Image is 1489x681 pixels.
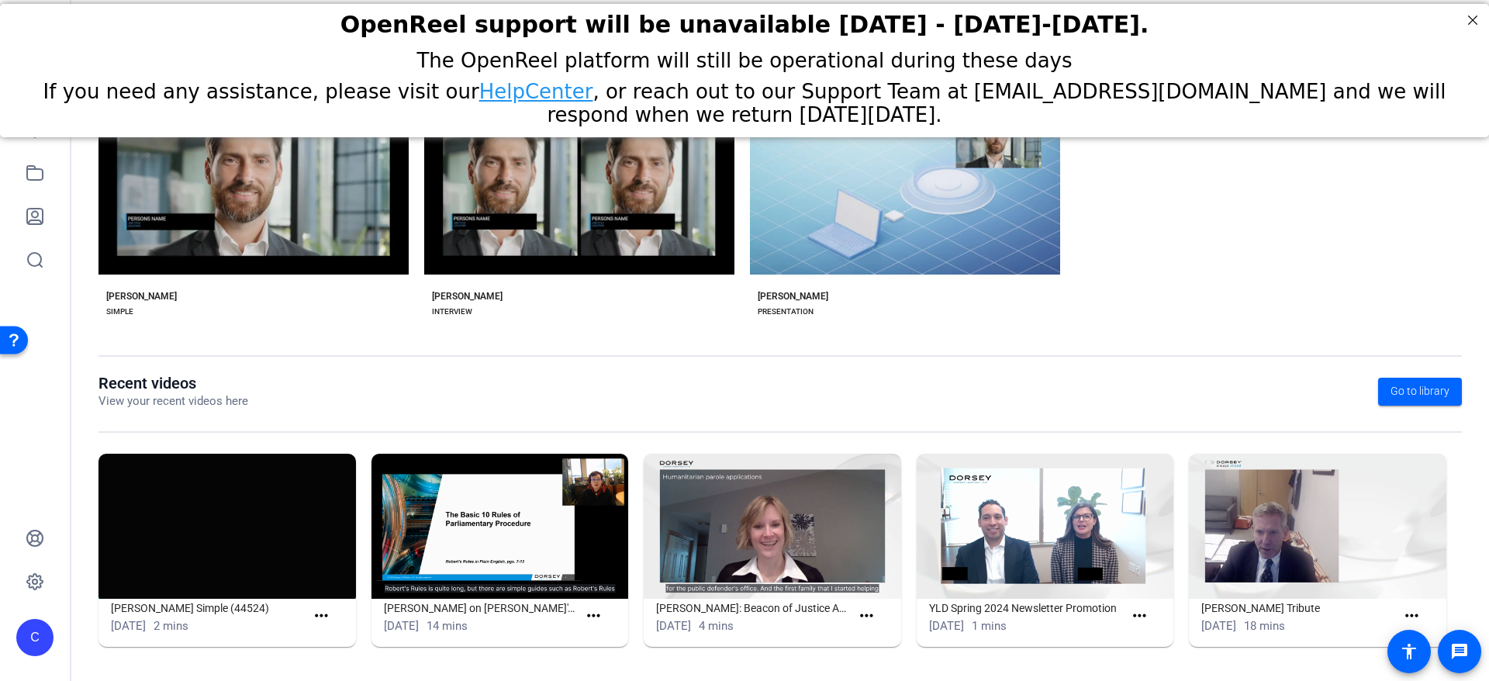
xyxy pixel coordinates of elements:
[1189,454,1446,599] img: Canon Dorsey Tribute
[1201,619,1236,633] span: [DATE]
[98,454,356,599] img: Dorsey Simple (44524)
[98,392,248,410] p: View your recent videos here
[1391,383,1449,399] span: Go to library
[312,607,331,626] mat-icon: more_horiz
[106,306,133,318] div: SIMPLE
[432,306,472,318] div: INTERVIEW
[758,306,814,318] div: PRESENTATION
[1463,6,1483,26] div: Close Step
[479,76,593,99] a: HelpCenter
[432,290,503,302] div: [PERSON_NAME]
[1400,642,1418,661] mat-icon: accessibility
[371,454,629,599] img: Bonnie Paskvan on Robert's Rules
[699,619,734,633] span: 4 mins
[1450,642,1469,661] mat-icon: message
[1130,607,1149,626] mat-icon: more_horiz
[857,607,876,626] mat-icon: more_horiz
[656,599,851,617] h1: [PERSON_NAME]: Beacon of Justice Award
[917,454,1174,599] img: YLD Spring 2024 Newsletter Promotion
[758,290,828,302] div: [PERSON_NAME]
[111,599,306,617] h1: [PERSON_NAME] Simple (44524)
[1402,607,1422,626] mat-icon: more_horiz
[584,607,603,626] mat-icon: more_horiz
[416,45,1072,68] span: The OpenReel platform will still be operational during these days
[19,7,1470,34] h2: OpenReel support will be unavailable Thursday - Friday, October 16th-17th.
[384,619,419,633] span: [DATE]
[929,619,964,633] span: [DATE]
[644,454,901,599] img: Dorsey: Beacon of Justice Award
[656,619,691,633] span: [DATE]
[111,619,146,633] span: [DATE]
[972,619,1007,633] span: 1 mins
[106,290,177,302] div: [PERSON_NAME]
[16,619,54,656] div: C
[98,374,248,392] h1: Recent videos
[43,76,1446,123] span: If you need any assistance, please visit our , or reach out to our Support Team at [EMAIL_ADDRESS...
[929,599,1124,617] h1: YLD Spring 2024 Newsletter Promotion
[1201,599,1396,617] h1: [PERSON_NAME] Tribute
[384,599,579,617] h1: [PERSON_NAME] on [PERSON_NAME]'s Rules
[154,619,188,633] span: 2 mins
[427,619,468,633] span: 14 mins
[1378,378,1462,406] a: Go to library
[1244,619,1285,633] span: 18 mins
